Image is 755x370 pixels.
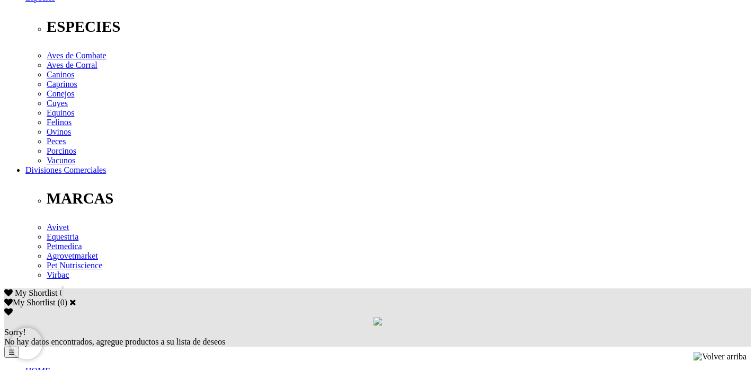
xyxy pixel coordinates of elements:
a: Cuyes [47,99,68,108]
img: loading.gif [374,317,382,325]
a: Aves de Corral [47,60,97,69]
a: Vacunos [47,156,75,165]
a: Equinos [47,108,74,117]
p: MARCAS [47,190,751,207]
a: Avivet [47,223,69,232]
a: Virbac [47,270,69,279]
a: Felinos [47,118,72,127]
a: Cerrar [69,298,76,306]
a: Conejos [47,89,74,98]
a: Porcinos [47,146,76,155]
a: Pet Nutriscience [47,261,102,270]
span: 0 [59,288,64,297]
label: My Shortlist [4,298,55,307]
p: ESPECIES [47,18,751,36]
a: Divisiones Comerciales [25,165,106,174]
img: Volver arriba [694,352,747,362]
a: Ovinos [47,127,71,136]
span: ( ) [57,298,67,307]
a: Peces [47,137,66,146]
div: No hay datos encontrados, agregue productos a su lista de deseos [4,328,751,347]
label: 0 [60,298,65,307]
a: Aves de Combate [47,51,106,60]
iframe: Brevo live chat [11,328,42,359]
a: Caprinos [47,80,77,89]
a: Petmedica [47,242,82,251]
a: Equestria [47,232,78,241]
a: Agrovetmarket [47,251,98,260]
span: My Shortlist [15,288,57,297]
a: Caninos [47,70,74,79]
span: Sorry! [4,328,26,337]
button: ☰ [4,347,19,358]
